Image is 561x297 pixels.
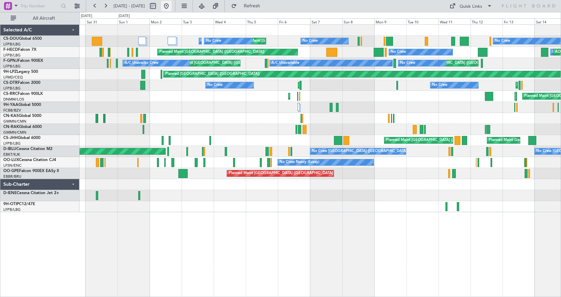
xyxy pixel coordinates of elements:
[3,136,40,140] a: CS-JHHGlobal 6000
[3,158,56,162] a: OO-LUXCessna Citation CJ4
[3,64,21,69] a: LFPB/LBG
[3,103,41,107] a: 9H-YAAGlobal 5000
[3,125,19,129] span: CN-RAK
[446,1,496,11] button: Quick Links
[3,48,18,52] span: F-HECD
[3,202,35,206] a: 9H-OTIPC12/47E
[3,70,17,74] span: 9H-LPZ
[214,18,246,24] div: Wed 4
[3,103,18,107] span: 9H-YAA
[118,18,150,24] div: Sun 1
[81,13,92,19] div: [DATE]
[150,18,182,24] div: Mon 2
[169,58,274,68] div: Planned Maint [GEOGRAPHIC_DATA] ([GEOGRAPHIC_DATA])
[3,70,38,74] a: 9H-LPZLegacy 500
[3,37,19,41] span: CS-DOU
[201,36,212,46] div: Owner
[228,1,268,11] button: Refresh
[3,92,18,96] span: CS-RRC
[3,114,41,118] a: CN-KASGlobal 5000
[374,18,406,24] div: Mon 9
[7,13,72,24] button: All Aircraft
[495,36,510,46] div: No Crew
[489,135,544,145] div: Planned Maint Geneva (Cointrin)
[3,119,26,124] a: GMMN/CMN
[278,18,310,24] div: Fri 6
[159,47,264,57] div: Planned Maint [GEOGRAPHIC_DATA] ([GEOGRAPHIC_DATA])
[125,58,152,68] div: A/C Unavailable
[303,36,318,46] div: No Crew
[3,141,21,146] a: LFPB/LBG
[3,136,18,140] span: CS-JHH
[386,135,491,145] div: Planned Maint [GEOGRAPHIC_DATA] ([GEOGRAPHIC_DATA])
[406,18,438,24] div: Tue 10
[3,169,59,173] a: OO-GPEFalcon 900EX EASy II
[3,191,59,195] a: D-IENECessna Citation Jet 2+
[271,58,299,68] div: A/C Unavailable
[3,163,22,168] a: LFSN/ENC
[3,53,21,58] a: LFPB/LBG
[246,18,278,24] div: Thu 5
[342,18,374,24] div: Sun 8
[3,152,20,157] a: EBKT/KJK
[3,191,17,195] span: D-IENE
[3,42,21,47] a: LFPB/LBG
[312,146,424,156] div: No Crew [GEOGRAPHIC_DATA] ([GEOGRAPHIC_DATA] National)
[207,80,223,90] div: No Crew
[3,125,42,129] a: CN-RAKGlobal 6000
[3,130,26,135] a: GMMN/CMN
[3,108,21,113] a: FCBB/BZV
[3,59,18,63] span: F-GPNJ
[3,169,19,173] span: OO-GPE
[3,92,43,96] a: CS-RRCFalcon 900LX
[3,147,52,151] a: D-IBLUCessna Citation M2
[3,207,21,212] a: LFPB/LBG
[3,86,21,91] a: LFPB/LBG
[206,36,221,46] div: No Crew
[3,48,36,52] a: F-HECDFalcon 7X
[3,174,21,179] a: EBBR/BRU
[401,58,507,68] div: Planned Maint [GEOGRAPHIC_DATA] ([GEOGRAPHIC_DATA])
[3,147,16,151] span: D-IBLU
[3,158,19,162] span: OO-LUX
[17,16,70,21] span: All Aircraft
[310,18,342,24] div: Sat 7
[3,114,19,118] span: CN-KAS
[503,18,535,24] div: Fri 13
[3,37,42,41] a: CS-DOUGlobal 6500
[438,18,471,24] div: Wed 11
[3,97,24,102] a: DNMM/LOS
[143,58,159,68] div: No Crew
[400,58,415,68] div: No Crew
[3,81,40,85] a: CS-DTRFalcon 2000
[229,168,350,178] div: Planned Maint [GEOGRAPHIC_DATA] ([GEOGRAPHIC_DATA] National)
[3,75,23,80] a: LFMD/CEQ
[238,4,266,8] span: Refresh
[3,202,17,206] span: 9H-OTI
[20,1,59,11] input: Trip Number
[165,69,260,79] div: Planned [GEOGRAPHIC_DATA] ([GEOGRAPHIC_DATA])
[471,18,503,24] div: Thu 12
[3,81,18,85] span: CS-DTR
[85,18,118,24] div: Sat 31
[114,3,145,9] span: [DATE] - [DATE]
[3,59,43,63] a: F-GPNJFalcon 900EX
[459,3,482,10] div: Quick Links
[391,47,406,57] div: No Crew
[279,157,319,167] div: No Crew Nancy (Essey)
[432,80,447,90] div: No Crew
[119,13,130,19] div: [DATE]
